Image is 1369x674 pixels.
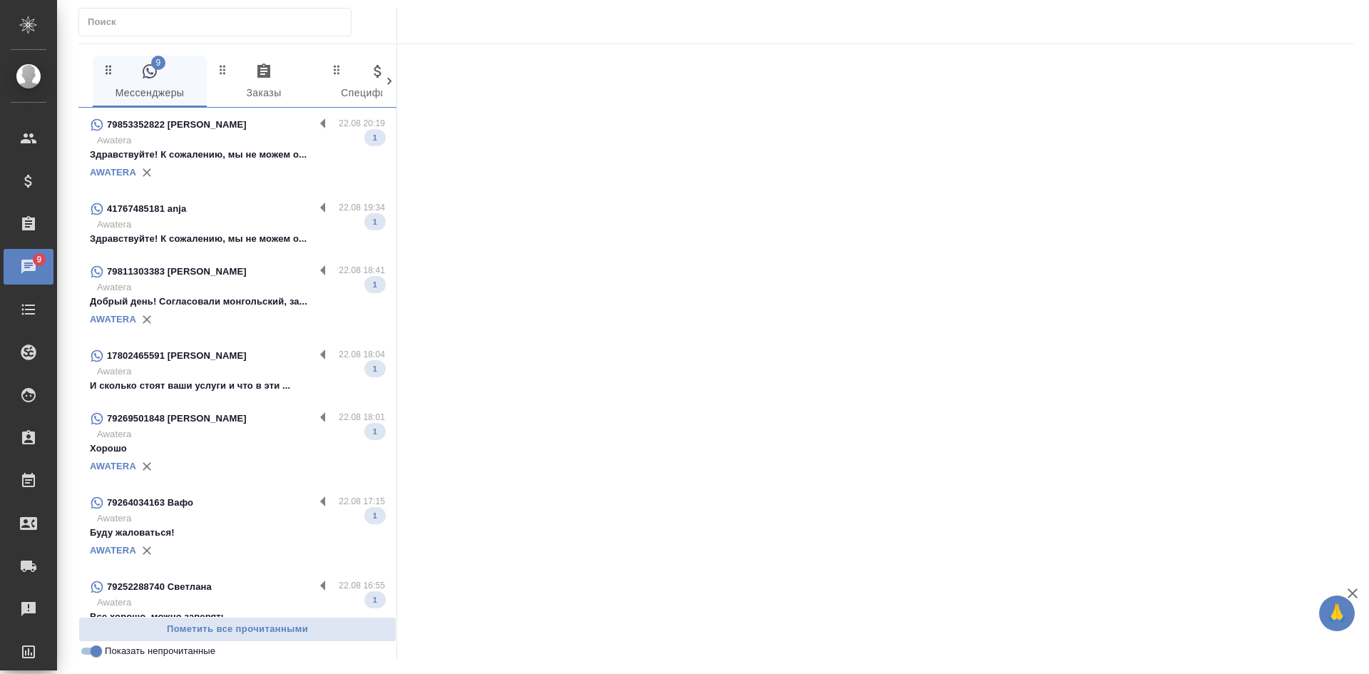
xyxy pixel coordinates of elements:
[90,295,385,309] p: Добрый день! Согласовали монгольский, за...
[90,545,136,556] a: AWATERA
[97,427,385,441] p: Awatera
[90,379,385,393] p: И сколько стоят ваши услуги и что в эти ...
[364,131,386,145] span: 1
[1325,598,1349,628] span: 🙏
[97,596,385,610] p: Awatera
[107,265,247,279] p: 79811303383 [PERSON_NAME]
[97,364,385,379] p: Awatera
[78,192,396,255] div: 41767485181 anja22.08 19:34AwateraЗдравствуйте! К сожалению, мы не можем о...1
[97,280,385,295] p: Awatera
[339,200,385,215] p: 22.08 19:34
[339,410,385,424] p: 22.08 18:01
[107,349,247,363] p: 17802465591 [PERSON_NAME]
[28,252,50,267] span: 9
[107,118,247,132] p: 79853352822 [PERSON_NAME]
[364,362,386,376] span: 1
[136,162,158,183] button: Удалить привязку
[90,232,385,246] p: Здравствуйте! К сожалению, мы не можем о...
[97,218,385,232] p: Awatera
[339,263,385,277] p: 22.08 18:41
[364,424,386,439] span: 1
[4,249,53,285] a: 9
[339,578,385,593] p: 22.08 16:55
[1319,596,1355,631] button: 🙏
[151,56,165,70] span: 9
[88,12,351,32] input: Поиск
[101,63,198,102] span: Мессенджеры
[90,526,385,540] p: Буду жаловаться!
[364,277,386,292] span: 1
[215,63,312,102] span: Заказы
[107,580,212,594] p: 79252288740 Светлана
[78,402,396,486] div: 79269501848 [PERSON_NAME]22.08 18:01AwateraХорошо1AWATERA
[364,509,386,523] span: 1
[90,148,385,162] p: Здравствуйте! К сожалению, мы не можем о...
[339,494,385,509] p: 22.08 17:15
[102,63,116,76] svg: Зажми и перетащи, чтобы поменять порядок вкладок
[90,441,385,456] p: Хорошо
[90,167,136,178] a: AWATERA
[107,412,247,426] p: 79269501848 [PERSON_NAME]
[329,63,426,102] span: Спецификации
[97,511,385,526] p: Awatera
[78,486,396,570] div: 79264034163 Вафо22.08 17:15AwateraБуду жаловаться!1AWATERA
[364,593,386,607] span: 1
[216,63,230,76] svg: Зажми и перетащи, чтобы поменять порядок вкладок
[78,255,396,339] div: 79811303383 [PERSON_NAME]22.08 18:41AwateraДобрый день! Согласовали монгольский, за...1AWATERA
[78,108,396,192] div: 79853352822 [PERSON_NAME]22.08 20:19AwateraЗдравствуйте! К сожалению, мы не можем о...1AWATERA
[107,202,186,216] p: 41767485181 anja
[90,314,136,325] a: AWATERA
[107,496,193,510] p: 79264034163 Вафо
[86,621,389,638] span: Пометить все прочитанными
[78,570,396,654] div: 79252288740 Светлана22.08 16:55AwateraВсе хорошо, можно заверять1AWATERA
[97,133,385,148] p: Awatera
[136,456,158,477] button: Удалить привязку
[105,644,215,658] span: Показать непрочитанные
[364,215,386,229] span: 1
[339,347,385,362] p: 22.08 18:04
[90,610,385,624] p: Все хорошо, можно заверять
[78,339,396,402] div: 17802465591 [PERSON_NAME]22.08 18:04AwateraИ сколько стоят ваши услуги и что в эти ...1
[339,116,385,131] p: 22.08 20:19
[330,63,344,76] svg: Зажми и перетащи, чтобы поменять порядок вкладок
[90,461,136,471] a: AWATERA
[136,540,158,561] button: Удалить привязку
[78,617,396,642] button: Пометить все прочитанными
